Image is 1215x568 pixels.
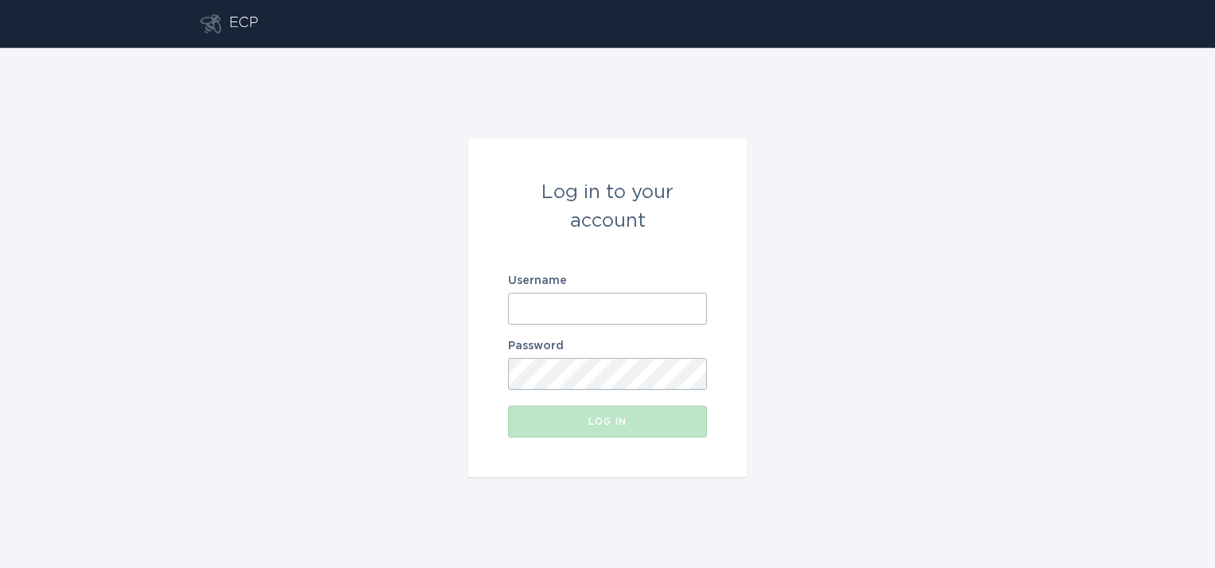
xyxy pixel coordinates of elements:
[508,275,707,286] label: Username
[508,340,707,352] label: Password
[516,417,699,426] div: Log in
[508,406,707,438] button: Log in
[508,178,707,235] div: Log in to your account
[200,14,221,33] button: Go to dashboard
[229,14,258,33] div: ECP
